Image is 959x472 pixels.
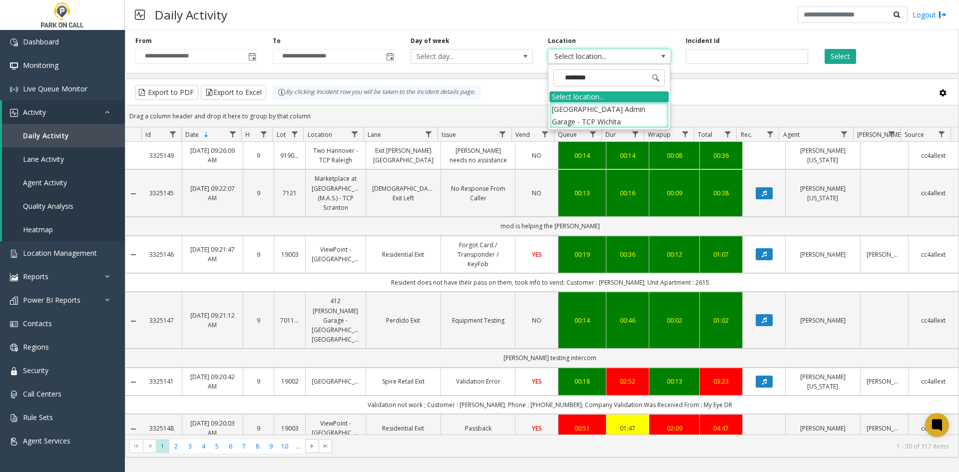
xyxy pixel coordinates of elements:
[372,250,435,259] a: Residential Exit
[532,424,542,433] span: YES
[23,413,53,422] span: Rule Sets
[447,316,509,325] a: Equipment Testing
[447,377,509,386] a: Validation Error
[532,151,541,160] span: NO
[521,188,552,198] a: NO
[145,130,151,139] span: Id
[135,36,152,45] label: From
[210,440,224,453] span: Page 5
[447,146,509,165] a: [PERSON_NAME] needs no assistance
[23,201,73,211] span: Quality Analysis
[166,127,179,141] a: Id Filter Menu
[273,36,281,45] label: To
[586,127,599,141] a: Queue Filter Menu
[655,424,693,433] a: 02:09
[655,316,693,325] div: 00:02
[23,295,80,305] span: Power BI Reports
[308,442,316,450] span: Go to the next page
[612,151,643,160] div: 00:14
[249,377,268,386] a: 9
[23,178,67,187] span: Agent Activity
[706,424,736,433] a: 04:47
[915,377,953,386] a: cc4allext
[442,130,456,139] span: Issue
[23,225,53,234] span: Heatmap
[447,240,509,269] a: Forgot Card / Transponder / KeyFob
[224,440,237,453] span: Page 6
[245,130,250,139] span: H
[612,188,643,198] div: 00:16
[372,377,435,386] a: Spire Retail Exit
[612,424,643,433] div: 01:47
[372,316,435,325] a: Perdido Exit
[564,188,600,198] div: 00:13
[686,36,720,45] label: Incident Id
[280,424,299,433] a: 19003
[280,316,299,325] a: 701122
[532,250,542,259] span: YES
[2,218,125,241] a: Heatmap
[706,316,736,325] div: 01:02
[185,130,199,139] span: Date
[141,396,959,414] td: Validation not work ; Customer : [PERSON_NAME]; Phone : [PHONE_NUMBER]; Company Validation Was Re...
[2,124,125,147] a: Daily Activity
[564,316,600,325] a: 00:14
[564,377,600,386] a: 00:18
[655,188,693,198] div: 00:09
[308,130,332,139] span: Location
[706,151,736,160] a: 00:36
[312,146,360,165] a: Two Hannover - TCP Raleigh
[280,377,299,386] a: 19002
[183,440,197,453] span: Page 3
[312,419,360,438] a: ViewPoint - [GEOGRAPHIC_DATA]
[706,250,736,259] a: 01:07
[867,377,902,386] a: [PERSON_NAME]
[10,414,18,422] img: 'icon'
[156,440,169,453] span: Page 1
[147,424,176,433] a: 3325148
[706,188,736,198] a: 00:38
[264,440,278,453] span: Page 9
[792,316,854,325] a: [PERSON_NAME]
[538,127,552,141] a: Vend Filter Menu
[312,377,360,386] a: [GEOGRAPHIC_DATA]
[23,366,48,375] span: Security
[564,151,600,160] a: 00:14
[23,37,59,46] span: Dashboard
[322,442,330,450] span: Go to the last page
[885,127,899,141] a: Parker Filter Menu
[612,250,643,259] a: 00:36
[202,131,210,139] span: Sortable
[280,188,299,198] a: 7121
[135,2,145,27] img: pageIcon
[288,127,301,141] a: Lot Filter Menu
[125,251,141,259] a: Collapse Details
[741,130,752,139] span: Rec.
[280,250,299,259] a: 19003
[188,419,236,438] a: [DATE] 09:20:03 AM
[867,424,902,433] a: [PERSON_NAME]
[384,49,395,63] span: Toggle popup
[10,297,18,305] img: 'icon'
[10,344,18,352] img: 'icon'
[125,127,959,435] div: Data table
[496,127,509,141] a: Issue Filter Menu
[125,107,959,125] div: Drag a column header and drop it here to group by that column
[915,151,953,160] a: cc4allext
[2,171,125,194] a: Agent Activity
[141,273,959,292] td: Resident does not have their pass on them, took info to vend; Customer : [PERSON_NAME]; Unit Apar...
[150,2,232,27] h3: Daily Activity
[447,184,509,203] a: No Response From Caller
[605,130,616,139] span: Dur
[532,189,541,197] span: NO
[411,36,450,45] label: Day of week
[237,440,251,453] span: Page 7
[10,62,18,70] img: 'icon'
[10,320,18,328] img: 'icon'
[169,440,183,453] span: Page 2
